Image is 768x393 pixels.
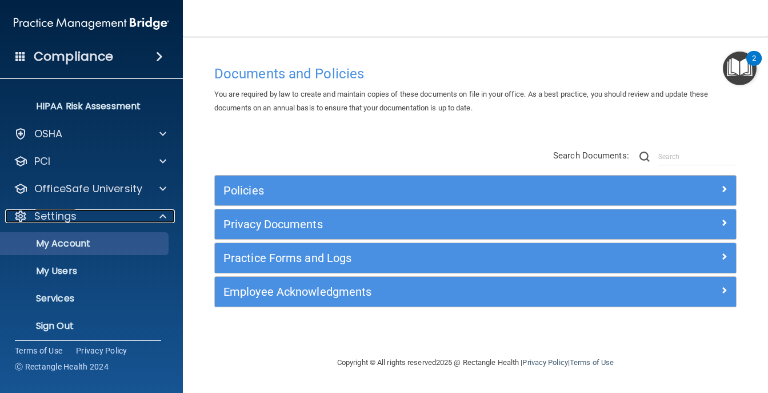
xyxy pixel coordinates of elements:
div: Copyright © All rights reserved 2025 @ Rectangle Health | | [267,344,684,381]
h4: Compliance [34,49,113,65]
p: OSHA [34,127,63,141]
a: OSHA [14,127,166,141]
img: PMB logo [14,12,169,35]
input: Search [658,148,737,165]
p: Services [7,293,163,304]
img: ic-search.3b580494.png [639,152,650,162]
p: Sign Out [7,320,163,332]
a: Terms of Use [15,345,62,356]
p: PCI [34,154,50,168]
h5: Practice Forms and Logs [223,252,597,264]
a: Privacy Policy [76,345,127,356]
h4: Documents and Policies [214,66,737,81]
iframe: Drift Widget Chat Controller [571,312,754,358]
h5: Policies [223,184,597,197]
span: Ⓒ Rectangle Health 2024 [15,361,109,372]
p: OfficeSafe University [34,182,142,196]
span: You are required by law to create and maintain copies of these documents on file in your office. ... [214,90,708,112]
p: HIPAA Risk Assessment [7,101,163,112]
a: Privacy Policy [522,358,567,367]
a: Privacy Documents [223,215,727,233]
p: Settings [34,209,77,223]
a: PCI [14,154,166,168]
p: My Users [7,265,163,277]
p: My Account [7,238,163,249]
a: Settings [14,209,166,223]
span: Search Documents: [553,150,629,161]
a: Terms of Use [570,358,614,367]
h5: Privacy Documents [223,218,597,231]
a: Employee Acknowledgments [223,283,727,301]
a: Policies [223,181,727,200]
div: 2 [752,58,756,73]
h5: Employee Acknowledgments [223,285,597,298]
a: OfficeSafe University [14,182,166,196]
a: Practice Forms and Logs [223,249,727,267]
p: HIPAA Checklist [7,73,163,85]
button: Open Resource Center, 2 new notifications [723,51,757,85]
